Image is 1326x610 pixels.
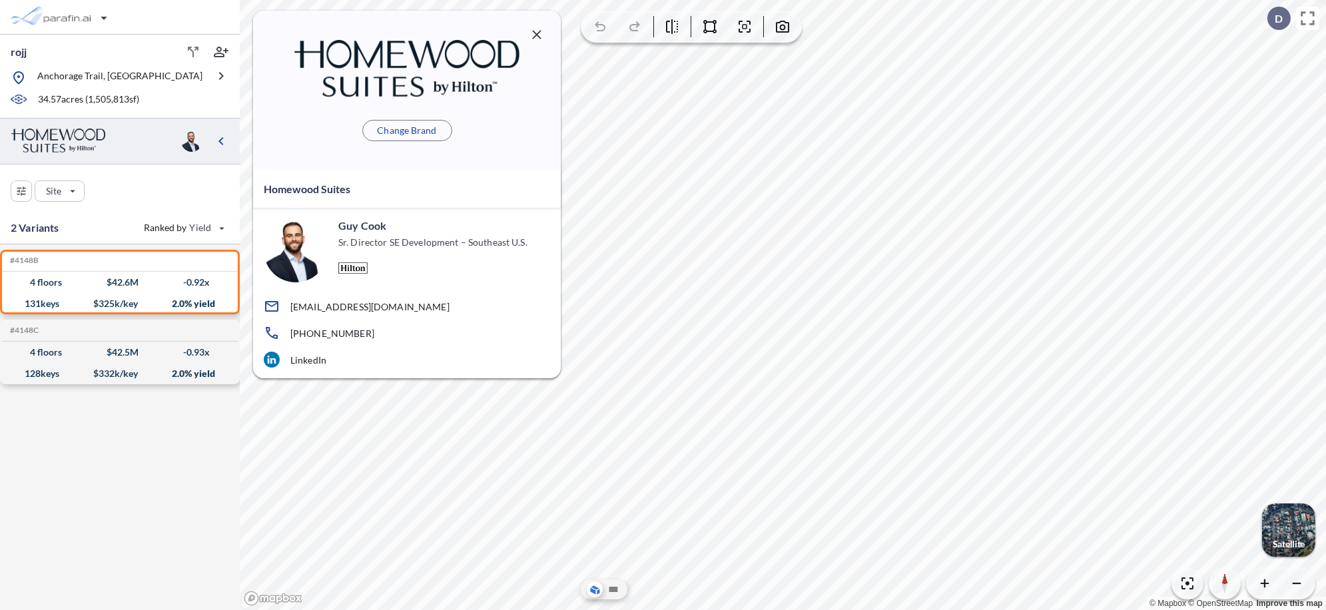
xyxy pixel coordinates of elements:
p: Sr. Director SE Development – Southeast U.S. [338,236,527,249]
p: Guy Cook [338,218,386,233]
img: user logo [264,218,328,282]
img: Logo [338,260,368,276]
button: Switcher ImageSatellite [1262,503,1315,557]
p: Change Brand [377,124,436,137]
p: LinkedIn [290,354,326,366]
a: [EMAIL_ADDRESS][DOMAIN_NAME] [264,298,550,314]
button: Aerial View [587,581,603,597]
p: 2 Variants [11,220,59,236]
a: Improve this map [1257,599,1323,608]
img: BrandImage [293,40,521,99]
button: Site [35,180,85,202]
button: Ranked by Yield [133,217,233,238]
a: OpenStreetMap [1188,599,1253,608]
p: [EMAIL_ADDRESS][DOMAIN_NAME] [290,301,450,312]
img: user logo [181,131,202,152]
h5: Click to copy the code [7,326,39,335]
p: Homewood Suites [264,181,350,197]
button: Change Brand [362,120,452,141]
p: Site [46,184,61,198]
p: D [1275,13,1283,25]
button: Site Plan [605,581,621,597]
a: Mapbox homepage [244,591,302,606]
a: Mapbox [1150,599,1186,608]
p: rojj [11,45,27,59]
p: Anchorage Trail, [GEOGRAPHIC_DATA] [37,69,202,86]
p: 34.57 acres ( 1,505,813 sf) [38,93,139,107]
p: [PHONE_NUMBER] [290,328,374,339]
span: Yield [190,221,212,234]
img: Switcher Image [1262,503,1315,557]
img: BrandImage [11,129,106,153]
p: Satellite [1273,539,1305,549]
a: [PHONE_NUMBER] [264,325,550,341]
h5: Click to copy the code [7,256,39,265]
a: LinkedIn [264,352,550,368]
